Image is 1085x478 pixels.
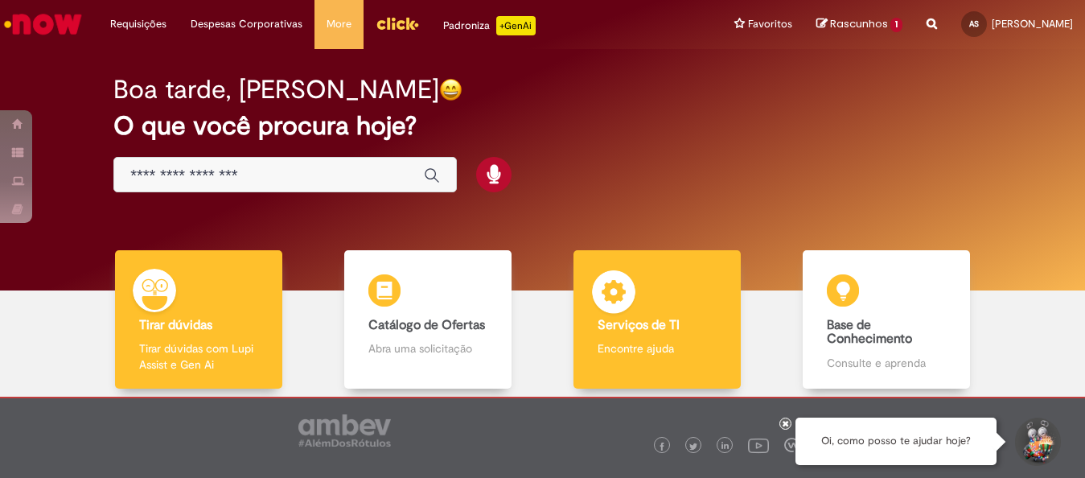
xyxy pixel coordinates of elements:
[139,340,258,373] p: Tirar dúvidas com Lupi Assist e Gen Ai
[830,16,888,31] span: Rascunhos
[969,19,979,29] span: AS
[191,16,302,32] span: Despesas Corporativas
[2,8,84,40] img: ServiceNow
[376,11,419,35] img: click_logo_yellow_360x200.png
[748,435,769,455] img: logo_footer_youtube.png
[890,18,902,32] span: 1
[314,250,543,389] a: Catálogo de Ofertas Abra uma solicitação
[598,317,680,333] b: Serviços de TI
[992,17,1073,31] span: [PERSON_NAME]
[113,76,439,104] h2: Boa tarde, [PERSON_NAME]
[84,250,314,389] a: Tirar dúvidas Tirar dúvidas com Lupi Assist e Gen Ai
[139,317,212,333] b: Tirar dúvidas
[748,16,792,32] span: Favoritos
[496,16,536,35] p: +GenAi
[795,418,997,465] div: Oi, como posso te ajudar hoje?
[439,78,462,101] img: happy-face.png
[368,340,487,356] p: Abra uma solicitação
[298,414,391,447] img: logo_footer_ambev_rotulo_gray.png
[1013,418,1061,466] button: Iniciar Conversa de Suporte
[598,340,717,356] p: Encontre ajuda
[543,250,772,389] a: Serviços de TI Encontre ajuda
[327,16,351,32] span: More
[658,443,666,451] img: logo_footer_facebook.png
[110,16,166,32] span: Requisições
[827,355,946,371] p: Consulte e aprenda
[443,16,536,35] div: Padroniza
[784,438,799,452] img: logo_footer_workplace.png
[721,442,729,451] img: logo_footer_linkedin.png
[113,112,972,140] h2: O que você procura hoje?
[816,17,902,32] a: Rascunhos
[771,250,1001,389] a: Base de Conhecimento Consulte e aprenda
[827,317,912,348] b: Base de Conhecimento
[368,317,485,333] b: Catálogo de Ofertas
[689,443,697,451] img: logo_footer_twitter.png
